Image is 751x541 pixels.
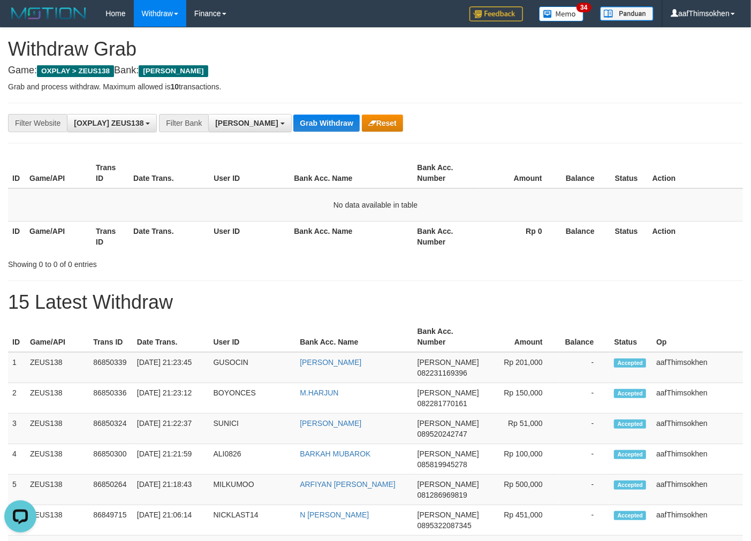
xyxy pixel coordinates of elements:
th: Date Trans. [133,322,209,352]
th: Trans ID [89,322,133,352]
span: Accepted [614,481,646,490]
td: 2 [8,383,26,414]
td: 86850264 [89,475,133,505]
strong: 10 [170,82,179,91]
a: N [PERSON_NAME] [300,510,369,519]
span: [PERSON_NAME] [418,419,479,428]
a: M.HARJUN [300,388,338,397]
td: Rp 201,000 [483,352,559,383]
td: ZEUS138 [26,352,89,383]
th: Balance [558,221,611,252]
td: aafThimsokhen [652,352,743,383]
p: Grab and process withdraw. Maximum allowed is transactions. [8,81,743,92]
td: Rp 150,000 [483,383,559,414]
a: BARKAH MUBAROK [300,449,370,458]
th: Game/API [25,221,92,252]
td: MILKUMOO [209,475,296,505]
span: Copy 085819945278 to clipboard [418,460,467,469]
th: Bank Acc. Number [413,221,479,252]
span: Copy 082281770161 to clipboard [418,399,467,408]
button: Reset [362,115,403,132]
td: - [559,414,610,444]
th: Trans ID [92,158,129,188]
th: Rp 0 [480,221,558,252]
button: Grab Withdraw [293,115,359,132]
th: Op [652,322,743,352]
td: [DATE] 21:22:37 [133,414,209,444]
td: 3 [8,414,26,444]
td: 86850336 [89,383,133,414]
td: - [559,475,610,505]
span: [OXPLAY] ZEUS138 [74,119,143,127]
span: Accepted [614,359,646,368]
th: Status [610,322,652,352]
td: aafThimsokhen [652,475,743,505]
th: User ID [209,158,290,188]
th: ID [8,221,25,252]
td: Rp 451,000 [483,505,559,536]
td: - [559,444,610,475]
span: [PERSON_NAME] [418,358,479,367]
th: Bank Acc. Number [413,158,479,188]
th: Date Trans. [129,158,209,188]
span: Copy 0895322087345 to clipboard [418,521,472,530]
span: [PERSON_NAME] [215,119,278,127]
td: 86850300 [89,444,133,475]
span: Copy 082231169396 to clipboard [418,369,467,377]
td: BOYONCES [209,383,296,414]
th: Bank Acc. Number [413,322,483,352]
th: User ID [209,322,296,352]
button: [PERSON_NAME] [208,114,291,132]
th: Game/API [26,322,89,352]
td: - [559,505,610,536]
td: NICKLAST14 [209,505,296,536]
td: ZEUS138 [26,505,89,536]
h1: 15 Latest Withdraw [8,292,743,313]
button: Open LiveChat chat widget [4,4,36,36]
span: OXPLAY > ZEUS138 [37,65,114,77]
th: Balance [558,158,611,188]
td: - [559,352,610,383]
a: [PERSON_NAME] [300,419,361,428]
img: panduan.png [600,6,654,21]
td: 86850339 [89,352,133,383]
th: Amount [483,322,559,352]
td: aafThimsokhen [652,414,743,444]
span: Accepted [614,420,646,429]
img: Button%20Memo.svg [539,6,584,21]
img: Feedback.jpg [469,6,523,21]
span: Accepted [614,450,646,459]
th: Status [611,158,648,188]
h1: Withdraw Grab [8,39,743,60]
th: ID [8,322,26,352]
td: GUSOCIN [209,352,296,383]
td: ZEUS138 [26,444,89,475]
td: [DATE] 21:06:14 [133,505,209,536]
td: [DATE] 21:21:59 [133,444,209,475]
th: Action [648,158,743,188]
span: [PERSON_NAME] [418,510,479,519]
td: SUNICI [209,414,296,444]
span: [PERSON_NAME] [139,65,208,77]
td: 4 [8,444,26,475]
td: ZEUS138 [26,475,89,505]
td: aafThimsokhen [652,444,743,475]
span: Copy 081286969819 to clipboard [418,491,467,499]
span: Accepted [614,511,646,520]
th: Balance [559,322,610,352]
div: Showing 0 to 0 of 0 entries [8,255,305,270]
span: [PERSON_NAME] [418,388,479,397]
th: Bank Acc. Name [290,221,413,252]
th: Bank Acc. Name [290,158,413,188]
td: Rp 100,000 [483,444,559,475]
span: Accepted [614,389,646,398]
th: Trans ID [92,221,129,252]
td: Rp 500,000 [483,475,559,505]
td: [DATE] 21:18:43 [133,475,209,505]
th: Bank Acc. Name [295,322,413,352]
td: - [559,383,610,414]
td: ZEUS138 [26,414,89,444]
td: [DATE] 21:23:45 [133,352,209,383]
td: aafThimsokhen [652,505,743,536]
td: [DATE] 21:23:12 [133,383,209,414]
